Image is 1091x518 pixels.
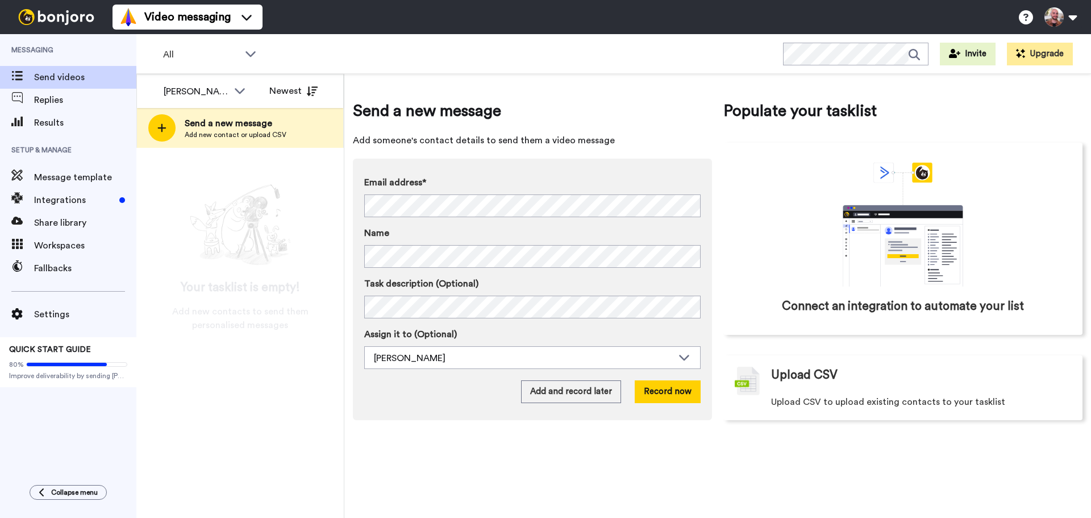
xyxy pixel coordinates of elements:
span: Workspaces [34,239,136,252]
span: Your tasklist is empty! [181,279,300,296]
label: Assign it to (Optional) [364,328,701,341]
span: 80% [9,360,24,369]
span: Settings [34,308,136,321]
img: ready-set-action.png [184,180,297,271]
label: Task description (Optional) [364,277,701,291]
img: csv-grey.png [735,367,760,395]
span: Send a new message [353,100,712,122]
button: Invite [940,43,996,65]
span: Add new contact or upload CSV [185,130,286,139]
span: Send videos [34,71,136,84]
span: Connect an integration to automate your list [782,298,1024,315]
span: Upload CSV to upload existing contacts to your tasklist [771,395,1005,409]
div: [PERSON_NAME] [374,351,673,365]
span: Message template [34,171,136,184]
button: Collapse menu [30,485,107,500]
button: Newest [261,80,326,102]
span: QUICK START GUIDE [9,346,91,354]
span: All [163,48,239,61]
span: Add new contacts to send them personalised messages [153,305,327,332]
button: Upgrade [1007,43,1073,65]
span: Integrations [34,193,115,207]
label: Email address* [364,176,701,189]
span: Share library [34,216,136,230]
span: Results [34,116,136,130]
img: vm-color.svg [119,8,138,26]
span: Collapse menu [51,488,98,497]
span: Fallbacks [34,262,136,275]
span: Upload CSV [771,367,838,384]
span: Add someone's contact details to send them a video message [353,134,712,147]
span: Send a new message [185,117,286,130]
button: Add and record later [521,380,621,403]
img: bj-logo-header-white.svg [14,9,99,25]
span: Improve deliverability by sending [PERSON_NAME]’s from your own email [9,371,127,380]
button: Record now [635,380,701,403]
span: Video messaging [144,9,231,25]
span: Populate your tasklist [723,100,1082,122]
div: [PERSON_NAME] [164,85,228,98]
div: animation [818,163,988,287]
span: Replies [34,93,136,107]
span: Name [364,226,389,240]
